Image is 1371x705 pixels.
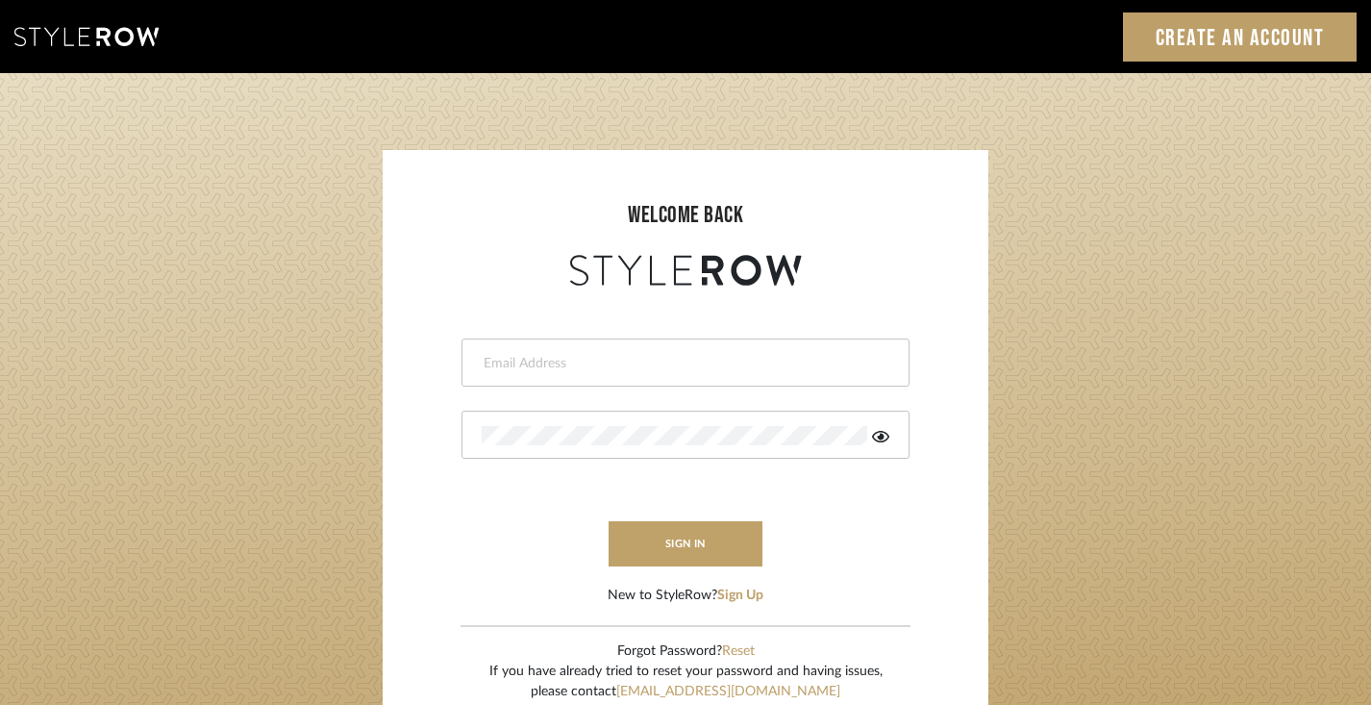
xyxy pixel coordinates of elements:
button: Sign Up [717,586,763,606]
a: Create an Account [1123,13,1358,62]
input: Email Address [482,354,885,373]
a: [EMAIL_ADDRESS][DOMAIN_NAME] [616,685,840,698]
button: sign in [609,521,762,567]
div: New to StyleRow? [608,586,763,606]
div: Forgot Password? [489,642,883,662]
button: Reset [722,642,755,662]
div: If you have already tried to reset your password and having issues, please contact [489,662,883,702]
div: welcome back [402,198,969,233]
